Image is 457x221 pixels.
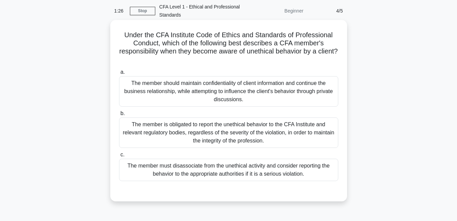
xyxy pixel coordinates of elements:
[120,152,124,157] span: c.
[120,69,125,75] span: a.
[119,159,338,181] div: The member must disassociate from the unethical activity and consider reporting the behavior to t...
[119,117,338,148] div: The member is obligated to report the unethical behavior to the CFA Institute and relevant regula...
[110,4,130,18] div: 1:26
[119,76,338,107] div: The member should maintain confidentiality of client information and continue the business relati...
[130,7,155,15] a: Stop
[120,110,125,116] span: b.
[118,31,339,64] h5: Under the CFA Institute Code of Ethics and Standards of Professional Conduct, which of the follow...
[248,4,307,18] div: Beginner
[307,4,347,18] div: 4/5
